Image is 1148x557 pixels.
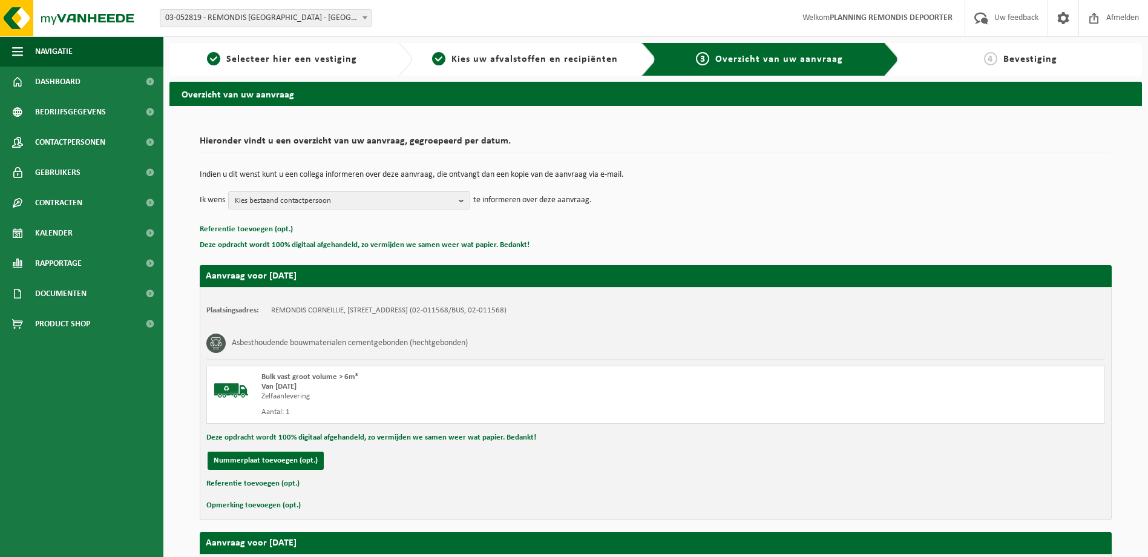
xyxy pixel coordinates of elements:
span: 03-052819 - REMONDIS WEST-VLAANDEREN - OOSTENDE [160,9,372,27]
span: Documenten [35,278,87,309]
span: Bulk vast groot volume > 6m³ [261,373,358,381]
span: Rapportage [35,248,82,278]
button: Kies bestaand contactpersoon [228,191,470,209]
span: Navigatie [35,36,73,67]
button: Referentie toevoegen (opt.) [206,476,300,492]
p: Indien u dit wenst kunt u een collega informeren over deze aanvraag, die ontvangt dan een kopie v... [200,171,1112,179]
img: BL-SO-LV.png [213,372,249,409]
button: Opmerking toevoegen (opt.) [206,498,301,513]
h2: Overzicht van uw aanvraag [169,82,1142,105]
div: Aantal: 1 [261,407,704,417]
h2: Hieronder vindt u een overzicht van uw aanvraag, gegroepeerd per datum. [200,136,1112,153]
p: te informeren over deze aanvraag. [473,191,592,209]
span: Overzicht van uw aanvraag [715,54,843,64]
span: Kalender [35,218,73,248]
strong: Van [DATE] [261,383,297,391]
span: Bedrijfsgegevens [35,97,106,127]
span: 3 [696,52,709,65]
strong: Plaatsingsadres: [206,306,259,314]
span: 1 [207,52,220,65]
span: 4 [984,52,997,65]
button: Referentie toevoegen (opt.) [200,222,293,237]
button: Deze opdracht wordt 100% digitaal afgehandeld, zo vermijden we samen weer wat papier. Bedankt! [206,430,536,446]
td: REMONDIS CORNEILLIE, [STREET_ADDRESS] (02-011568/BUS, 02-011568) [271,306,507,315]
span: 03-052819 - REMONDIS WEST-VLAANDEREN - OOSTENDE [160,10,371,27]
strong: Aanvraag voor [DATE] [206,271,297,281]
span: Selecteer hier een vestiging [226,54,357,64]
span: Kies bestaand contactpersoon [235,192,454,210]
div: Zelfaanlevering [261,392,704,401]
span: Product Shop [35,309,90,339]
button: Nummerplaat toevoegen (opt.) [208,452,324,470]
span: Contracten [35,188,82,218]
p: Ik wens [200,191,225,209]
span: Contactpersonen [35,127,105,157]
h3: Asbesthoudende bouwmaterialen cementgebonden (hechtgebonden) [232,334,468,353]
a: 2Kies uw afvalstoffen en recipiënten [419,52,632,67]
span: 2 [432,52,445,65]
span: Gebruikers [35,157,80,188]
span: Bevestiging [1003,54,1057,64]
strong: Aanvraag voor [DATE] [206,538,297,548]
strong: PLANNING REMONDIS DEPOORTER [830,13,953,22]
a: 1Selecteer hier een vestiging [175,52,389,67]
button: Deze opdracht wordt 100% digitaal afgehandeld, zo vermijden we samen weer wat papier. Bedankt! [200,237,530,253]
span: Kies uw afvalstoffen en recipiënten [451,54,618,64]
span: Dashboard [35,67,80,97]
